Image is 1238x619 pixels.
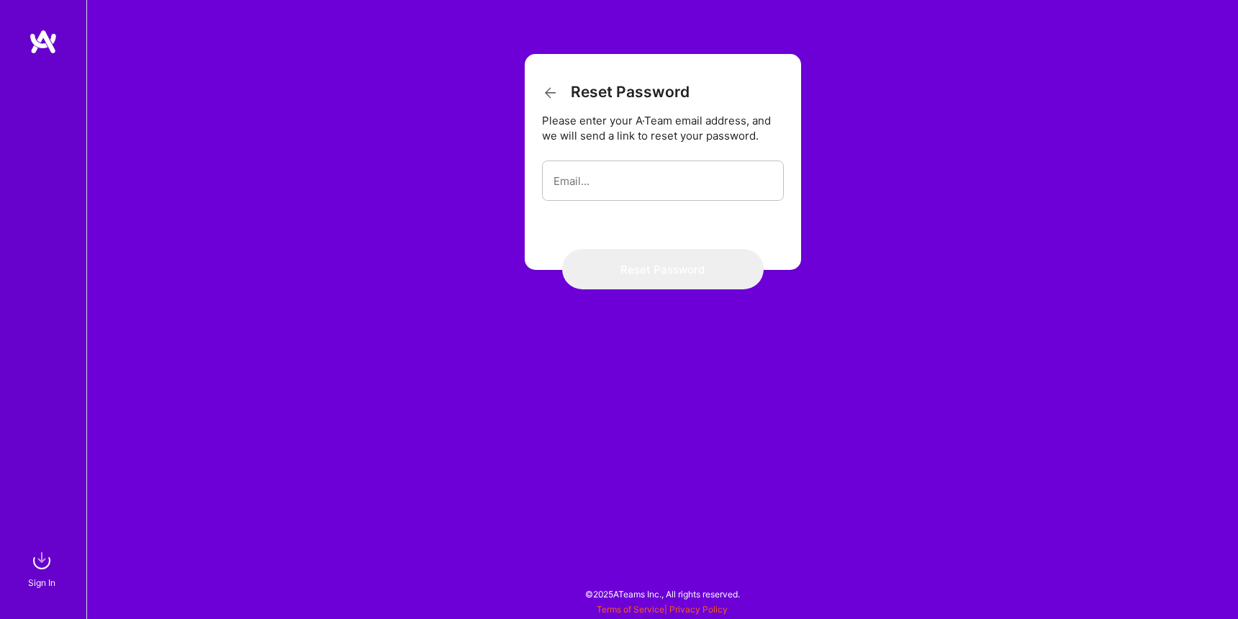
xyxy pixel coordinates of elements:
[669,604,728,615] a: Privacy Policy
[597,604,728,615] span: |
[27,546,56,575] img: sign in
[29,29,58,55] img: logo
[562,249,764,289] button: Reset Password
[86,576,1238,612] div: © 2025 ATeams Inc., All rights reserved.
[30,546,56,590] a: sign inSign In
[597,604,664,615] a: Terms of Service
[542,83,690,101] h3: Reset Password
[554,163,772,199] input: Email...
[542,84,559,101] i: icon ArrowBack
[542,113,784,143] div: Please enter your A·Team email address, and we will send a link to reset your password.
[28,575,55,590] div: Sign In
